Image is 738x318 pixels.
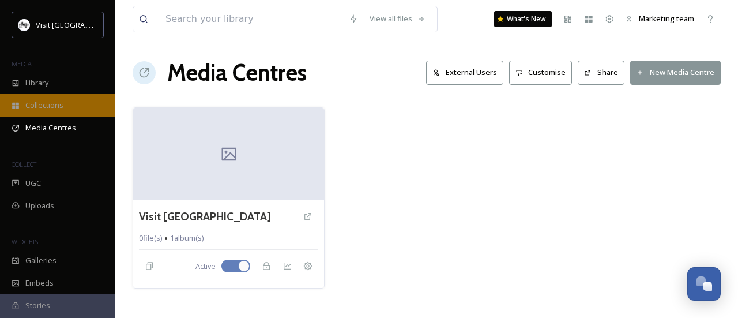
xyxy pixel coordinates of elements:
[12,59,32,68] span: MEDIA
[578,61,624,84] button: Share
[170,233,204,244] span: 1 album(s)
[139,233,162,244] span: 0 file(s)
[639,13,694,24] span: Marketing team
[494,11,552,27] a: What's New
[12,237,38,246] span: WIDGETS
[25,122,76,133] span: Media Centres
[25,300,50,311] span: Stories
[509,61,578,84] a: Customise
[426,61,509,84] a: External Users
[25,278,54,289] span: Embeds
[18,19,30,31] img: download%20%282%29.png
[25,178,41,189] span: UGC
[25,77,48,88] span: Library
[426,61,503,84] button: External Users
[25,100,63,111] span: Collections
[630,61,721,84] button: New Media Centre
[12,160,36,169] span: COLLECT
[509,61,573,84] button: Customise
[25,255,57,266] span: Galleries
[620,8,700,30] a: Marketing team
[687,267,721,301] button: Open Chat
[139,208,271,225] a: Visit [GEOGRAPHIC_DATA]
[167,55,307,90] h1: Media Centres
[25,200,54,211] span: Uploads
[160,6,343,32] input: Search your library
[364,8,431,30] a: View all files
[36,19,125,30] span: Visit [GEOGRAPHIC_DATA]
[195,261,216,272] span: Active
